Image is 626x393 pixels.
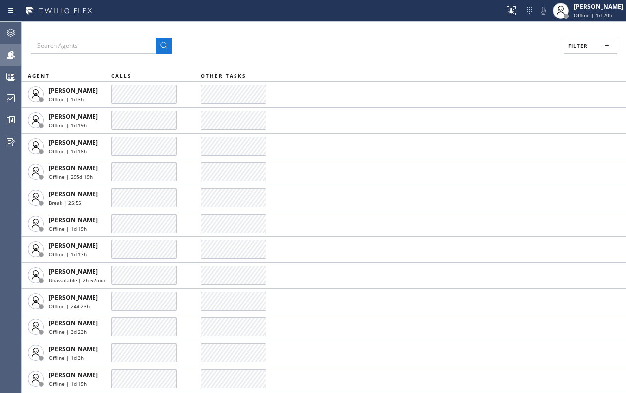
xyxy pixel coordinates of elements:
span: Offline | 1d 19h [49,380,87,387]
button: Filter [564,38,617,54]
span: Offline | 1d 3h [49,354,84,361]
span: [PERSON_NAME] [49,241,98,250]
span: [PERSON_NAME] [49,293,98,302]
span: [PERSON_NAME] [49,86,98,95]
span: Break | 25:55 [49,199,81,206]
span: Filter [568,42,588,49]
span: Offline | 1d 18h [49,148,87,155]
span: Offline | 24d 23h [49,303,90,310]
span: Unavailable | 2h 52min [49,277,105,284]
span: Offline | 1d 3h [49,96,84,103]
span: [PERSON_NAME] [49,319,98,327]
span: Offline | 1d 19h [49,225,87,232]
span: Offline | 1d 20h [574,12,612,19]
button: Mute [536,4,550,18]
span: Offline | 295d 19h [49,173,93,180]
span: [PERSON_NAME] [49,345,98,353]
span: [PERSON_NAME] [49,371,98,379]
span: [PERSON_NAME] [49,190,98,198]
span: CALLS [111,72,132,79]
span: [PERSON_NAME] [49,164,98,172]
span: [PERSON_NAME] [49,112,98,121]
span: Offline | 3d 23h [49,328,87,335]
div: [PERSON_NAME] [574,2,623,11]
span: AGENT [28,72,50,79]
input: Search Agents [31,38,156,54]
span: [PERSON_NAME] [49,216,98,224]
span: OTHER TASKS [201,72,246,79]
span: [PERSON_NAME] [49,138,98,147]
span: Offline | 1d 19h [49,122,87,129]
span: Offline | 1d 17h [49,251,87,258]
span: [PERSON_NAME] [49,267,98,276]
